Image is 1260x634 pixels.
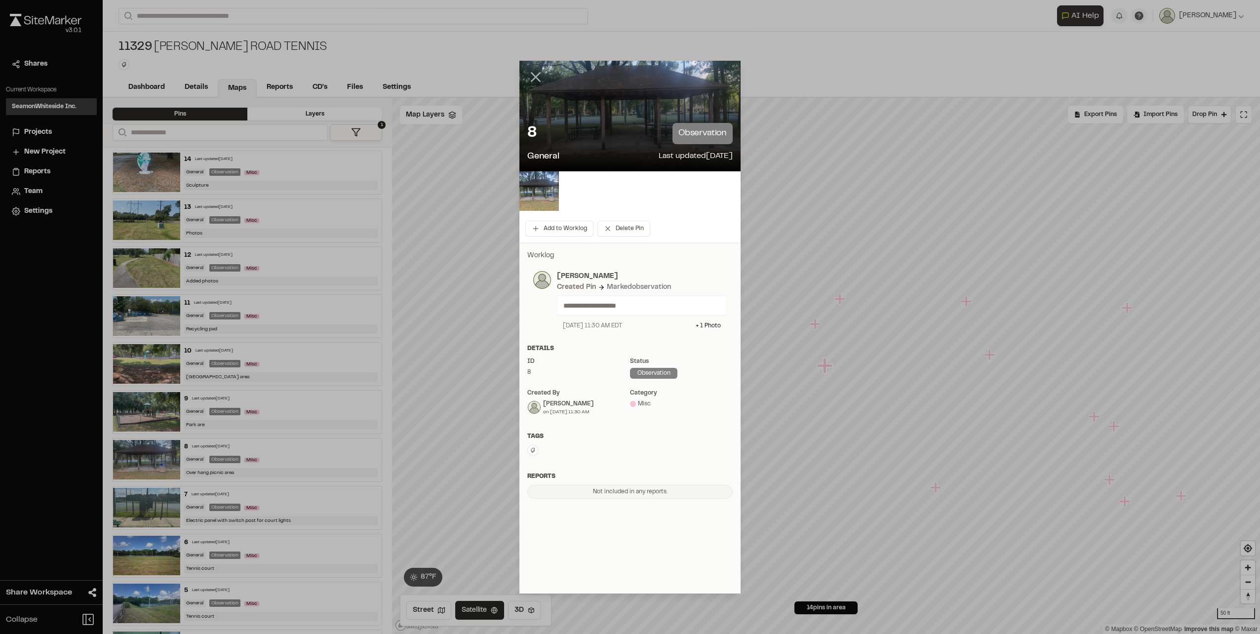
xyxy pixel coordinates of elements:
[672,123,733,144] p: observation
[527,389,630,397] div: Created by
[607,282,671,293] div: Marked observation
[519,171,559,211] img: file
[528,401,541,414] img: Joseph Boyatt
[527,472,733,481] div: Reports
[527,344,733,353] div: Details
[659,150,733,163] p: Last updated [DATE]
[527,357,630,366] div: ID
[630,399,733,408] div: Misc
[630,357,733,366] div: Status
[527,368,630,377] div: 8
[597,221,650,237] button: Delete Pin
[696,321,721,330] div: + 1 Photo
[527,445,538,456] button: Edit Tags
[563,321,622,330] div: [DATE] 11:30 AM EDT
[543,408,593,416] div: on [DATE] 11:30 AM
[527,485,733,499] div: Not included in any reports.
[527,250,733,261] p: Worklog
[527,123,537,143] p: 8
[533,271,551,289] img: photo
[630,368,677,379] div: observation
[557,271,727,282] p: [PERSON_NAME]
[543,399,593,408] div: [PERSON_NAME]
[630,389,733,397] div: category
[527,432,733,441] div: Tags
[525,221,593,237] button: Add to Worklog
[557,282,596,293] div: Created Pin
[527,150,559,163] p: General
